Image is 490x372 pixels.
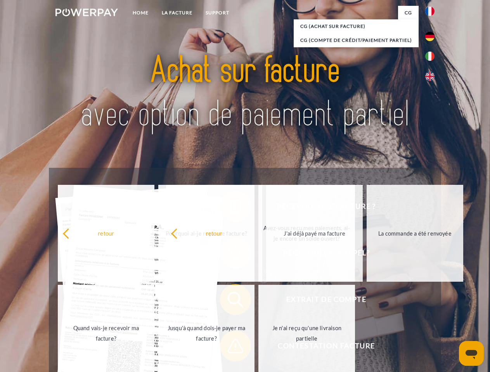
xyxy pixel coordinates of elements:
div: Quand vais-je recevoir ma facture? [62,323,150,344]
div: Jusqu'à quand dois-je payer ma facture? [163,323,250,344]
img: de [425,32,435,41]
a: CG (Compte de crédit/paiement partiel) [294,33,419,47]
a: Home [126,6,155,20]
div: La commande a été renvoyée [371,228,459,238]
div: retour [171,228,258,238]
a: LA FACTURE [155,6,199,20]
img: it [425,52,435,61]
img: title-powerpay_fr.svg [74,37,416,148]
iframe: Bouton de lancement de la fenêtre de messagerie [459,341,484,366]
a: CG (achat sur facture) [294,19,419,33]
img: logo-powerpay-white.svg [55,9,118,16]
div: J'ai déjà payé ma facture [271,228,358,238]
div: retour [62,228,150,238]
a: CG [398,6,419,20]
a: Support [199,6,236,20]
img: en [425,72,435,81]
img: fr [425,7,435,16]
div: Je n'ai reçu qu'une livraison partielle [263,323,350,344]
